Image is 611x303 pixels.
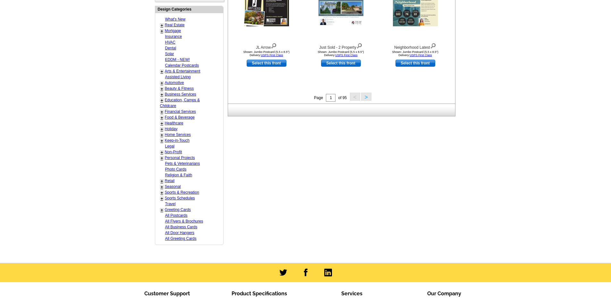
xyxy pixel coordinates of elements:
[165,34,182,39] a: Insurance
[427,290,461,297] span: Our Company
[165,219,203,223] a: All Flyers & Brochures
[161,98,163,103] a: +
[165,80,184,85] a: Automotive
[306,42,376,50] div: Just Sold - 2 Property
[165,52,174,56] a: Solar
[161,29,163,34] a: +
[161,179,163,184] a: +
[161,115,163,120] a: +
[165,202,176,206] a: Travel
[430,42,436,49] img: view design details
[483,154,611,303] iframe: LiveChat chat widget
[165,75,191,79] a: Assisted Living
[165,225,198,229] a: All Business Cards
[350,93,360,101] button: <
[165,57,190,62] a: EDDM - NEW!
[165,127,178,131] a: Holiday
[335,54,358,57] a: USPS First Class
[361,93,371,101] button: >
[155,6,223,12] div: Design Categories
[341,290,362,297] span: Services
[165,69,200,73] a: Arts & Entertainment
[144,290,190,297] span: Customer Support
[395,60,435,67] a: use this design
[161,207,163,213] a: +
[165,109,196,114] a: Financial Services
[165,213,188,218] a: All Postcards
[356,42,362,49] img: view design details
[231,42,302,50] div: JL Arrow
[161,156,163,161] a: +
[165,40,175,45] a: HVAC
[338,96,347,100] span: of 95
[165,138,190,143] a: Keep-in-Touch
[165,236,197,241] a: All Greeting Cards
[306,50,376,57] div: Shown: Jumbo Postcard (5.5 x 8.5") Delivery:
[165,207,191,212] a: Greeting Cards
[380,42,451,50] div: Neighborhood Latest
[231,50,302,57] div: Shown: Jumbo Postcard (5.5 x 8.5") Delivery:
[161,86,163,91] a: +
[161,150,163,155] a: +
[161,92,163,97] a: +
[165,150,182,154] a: Non-Profit
[161,190,163,195] a: +
[161,80,163,86] a: +
[165,132,191,137] a: Home Services
[165,17,186,21] a: What's New
[271,42,277,49] img: view design details
[165,86,194,91] a: Beauty & Fitness
[161,184,163,189] a: +
[161,138,163,143] a: +
[321,60,361,67] a: use this design
[165,231,194,235] a: All Door Hangers
[247,60,286,67] a: use this design
[160,98,200,108] a: Education, Camps & Childcare
[165,63,199,68] a: Calendar Postcards
[165,156,195,160] a: Personal Projects
[161,132,163,138] a: +
[261,54,283,57] a: USPS First Class
[232,290,287,297] span: Product Specifications
[380,50,451,57] div: Shown: Jumbo Postcard (5.5 x 8.5") Delivery:
[161,23,163,28] a: +
[165,167,187,172] a: Photo Cards
[410,54,432,57] a: USPS First Class
[165,23,185,27] a: Real Estate
[165,29,181,33] a: Mortgage
[165,92,196,97] a: Business Services
[165,46,176,50] a: Dental
[165,179,175,183] a: Retail
[314,96,323,100] span: Page
[161,69,163,74] a: +
[161,109,163,114] a: +
[165,184,181,189] a: Seasonal
[161,127,163,132] a: +
[161,196,163,201] a: +
[165,144,174,148] a: Legal
[165,190,199,195] a: Sports & Recreation
[161,121,163,126] a: +
[165,121,183,125] a: Healthcare
[165,115,195,120] a: Food & Beverage
[165,173,192,177] a: Religion & Faith
[165,161,200,166] a: Pets & Veterinarians
[165,196,195,200] a: Sports Schedules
